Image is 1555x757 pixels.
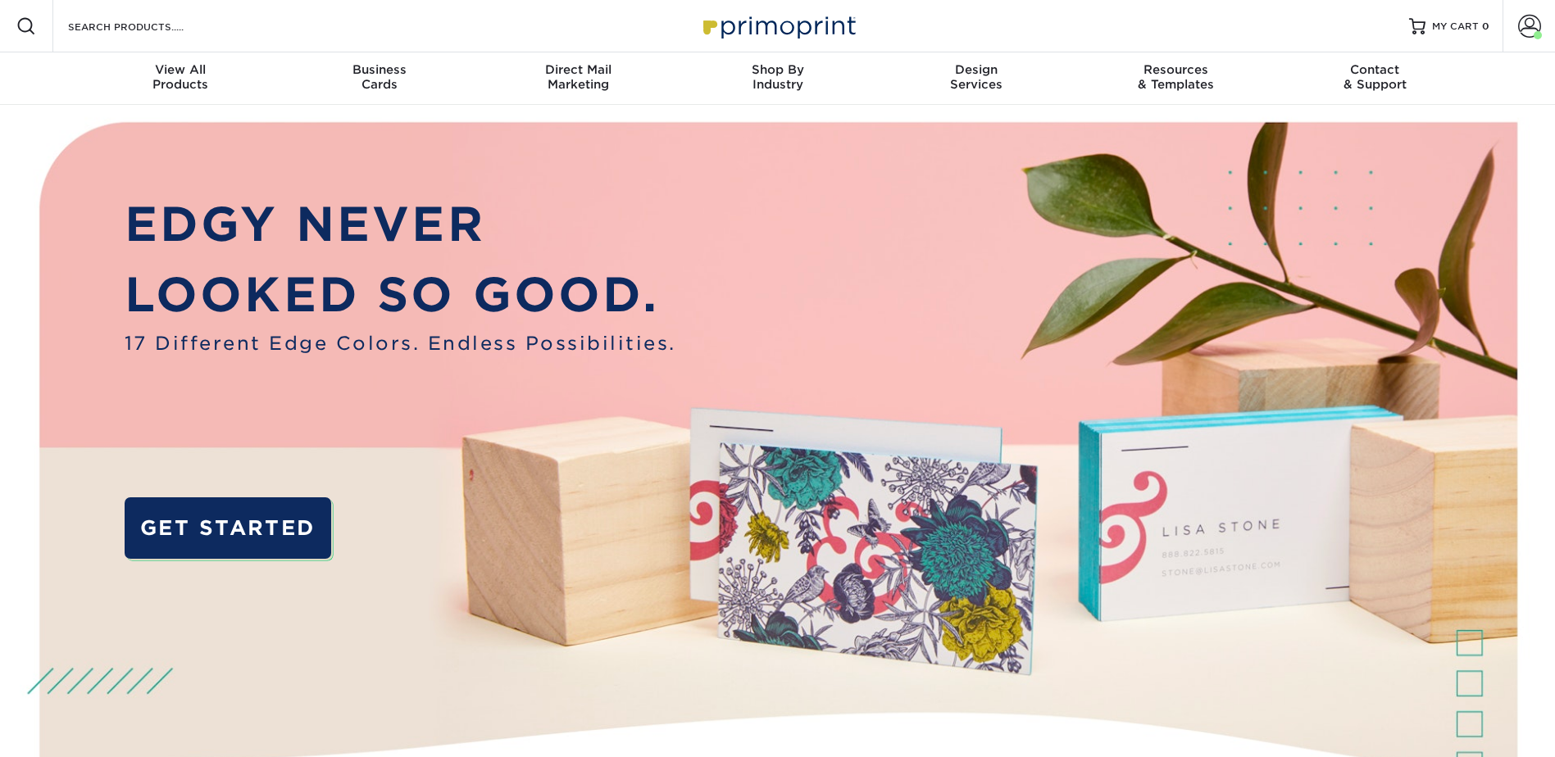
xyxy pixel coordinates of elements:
[81,52,280,105] a: View AllProducts
[1076,62,1275,77] span: Resources
[877,62,1076,77] span: Design
[125,189,676,259] p: EDGY NEVER
[125,329,676,357] span: 17 Different Edge Colors. Endless Possibilities.
[1076,62,1275,92] div: & Templates
[280,52,479,105] a: BusinessCards
[696,8,860,43] img: Primoprint
[125,260,676,329] p: LOOKED SO GOOD.
[479,52,678,105] a: Direct MailMarketing
[678,62,877,92] div: Industry
[1275,52,1475,105] a: Contact& Support
[81,62,280,77] span: View All
[280,62,479,92] div: Cards
[678,62,877,77] span: Shop By
[1482,20,1489,32] span: 0
[66,16,226,36] input: SEARCH PRODUCTS.....
[1275,62,1475,92] div: & Support
[479,62,678,92] div: Marketing
[1076,52,1275,105] a: Resources& Templates
[877,52,1076,105] a: DesignServices
[877,62,1076,92] div: Services
[1432,20,1479,34] span: MY CART
[280,62,479,77] span: Business
[81,62,280,92] div: Products
[678,52,877,105] a: Shop ByIndustry
[479,62,678,77] span: Direct Mail
[1275,62,1475,77] span: Contact
[125,497,331,559] a: GET STARTED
